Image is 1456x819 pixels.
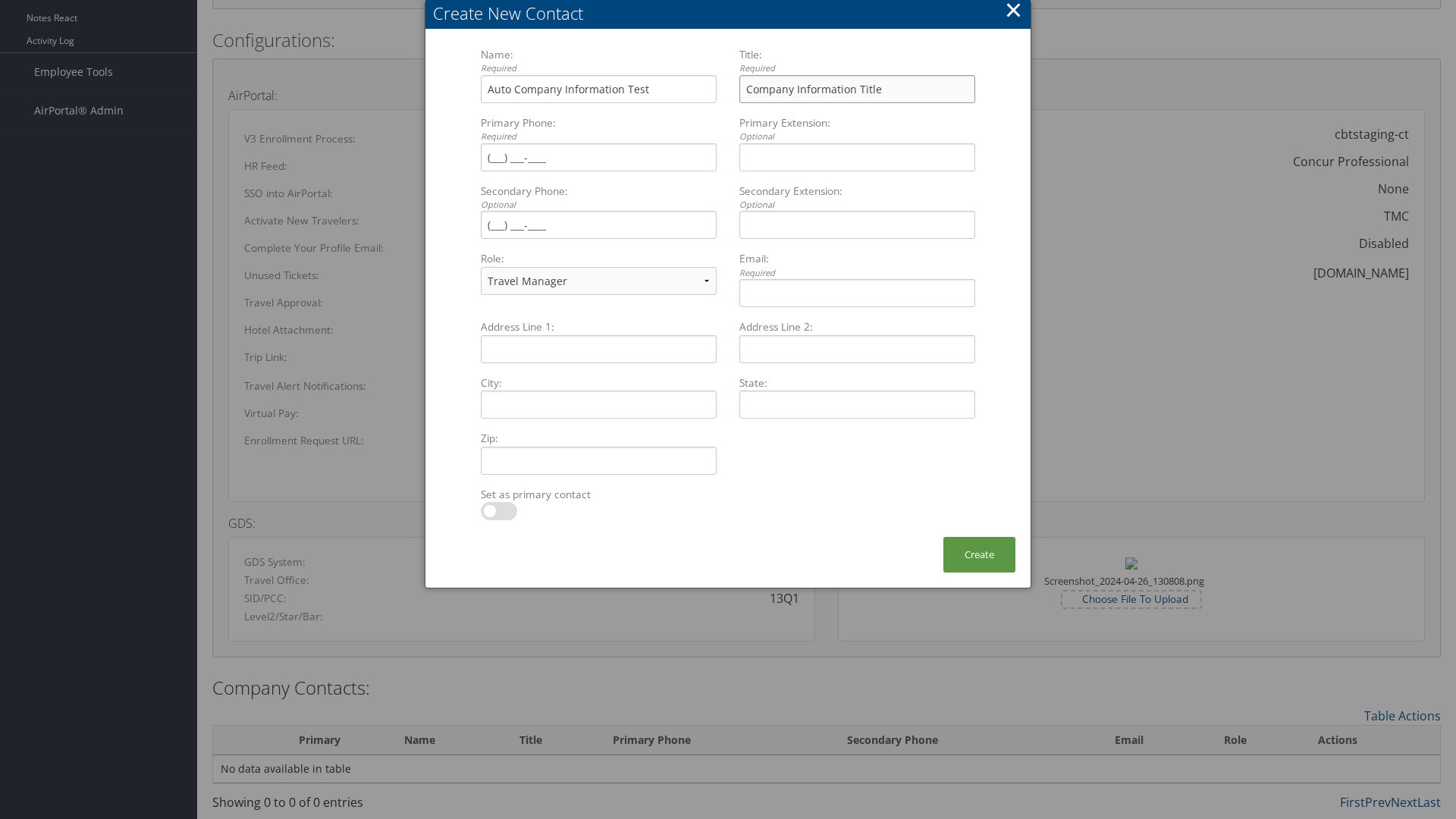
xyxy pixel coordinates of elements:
input: Primary Phone:Required [481,143,717,171]
input: Address Line 1: [481,335,717,363]
input: Address Line 2: [739,335,975,363]
input: Secondary Extension:Optional [739,211,975,239]
input: Zip: [481,447,717,475]
label: City: [475,375,723,391]
button: Create [943,537,1015,573]
label: Secondary Extension: [733,184,981,212]
label: Address Line 1: [475,319,723,334]
div: Required [739,62,975,75]
input: State: [739,391,975,419]
label: Email: [733,251,981,279]
label: State: [733,375,981,391]
input: Name:Required [481,75,717,103]
select: Role: [481,267,717,295]
input: Title:Required [739,75,975,103]
label: Address Line 2: [733,319,981,334]
input: Primary Extension:Optional [739,143,975,171]
label: Primary Phone: [475,115,723,143]
div: Optional [481,199,717,212]
label: Zip: [475,431,723,446]
div: Create New Contact [433,2,1031,25]
input: City: [481,391,717,419]
label: Primary Extension: [733,115,981,143]
label: Set as primary contact [475,487,723,502]
div: Optional [739,130,975,143]
div: Optional [739,199,975,212]
div: Required [739,267,975,280]
div: Required [481,62,717,75]
label: Title: [733,47,981,75]
label: Name: [475,47,723,75]
input: Secondary Phone:Optional [481,211,717,239]
label: Secondary Phone: [475,184,723,212]
label: Role: [475,251,723,266]
input: Email:Required [739,279,975,307]
div: Required [481,130,717,143]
